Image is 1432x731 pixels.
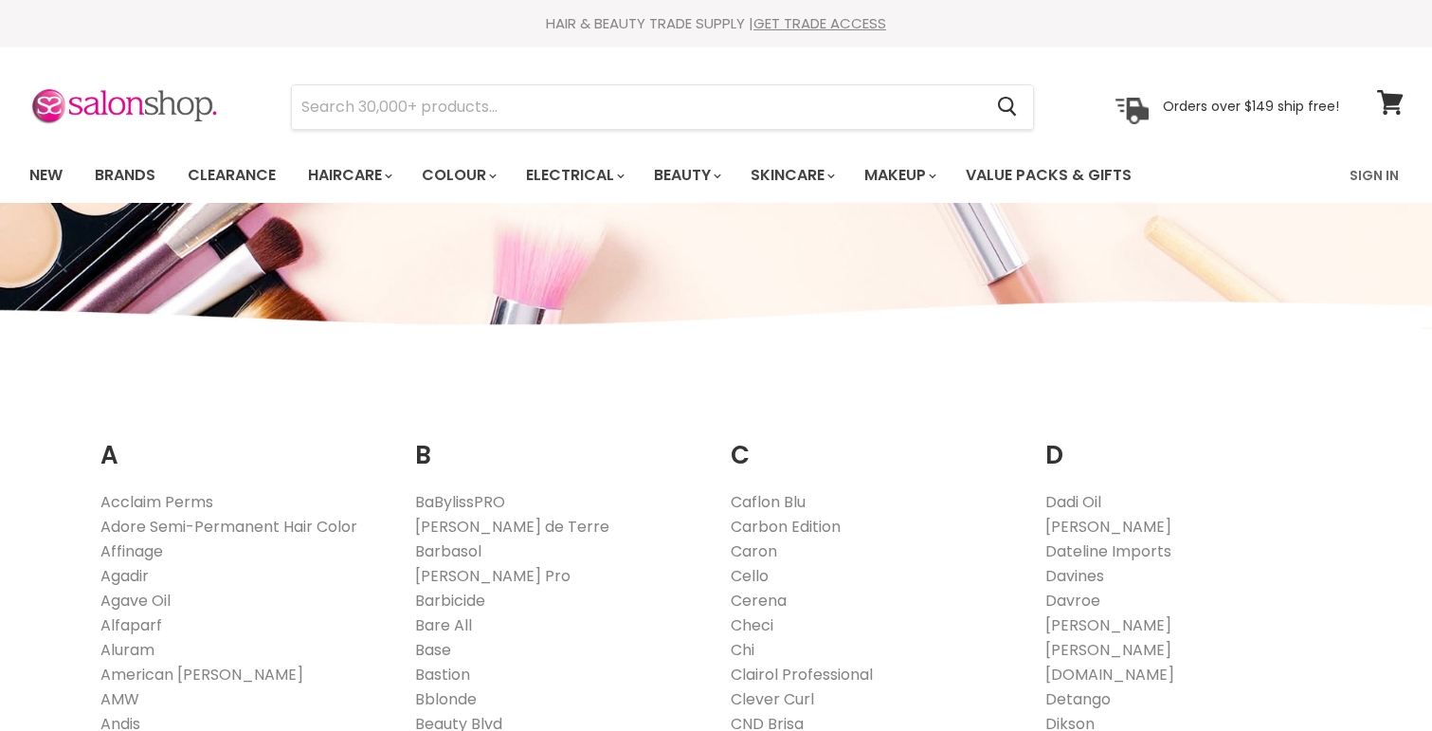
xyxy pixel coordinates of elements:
a: New [15,155,77,195]
a: Detango [1045,688,1111,710]
a: Agadir [100,565,149,587]
a: Bblonde [415,688,477,710]
a: Caflon Blu [731,491,806,513]
a: Makeup [850,155,948,195]
a: Affinage [100,540,163,562]
a: Electrical [512,155,636,195]
a: Aluram [100,639,154,661]
h2: C [731,411,1018,475]
a: Barbasol [415,540,481,562]
a: Caron [731,540,777,562]
a: Checi [731,614,773,636]
h2: B [415,411,702,475]
a: Cello [731,565,769,587]
a: BaBylissPRO [415,491,505,513]
a: Beauty [640,155,733,195]
a: Base [415,639,451,661]
a: Colour [408,155,508,195]
a: Carbon Edition [731,516,841,538]
a: Haircare [294,155,404,195]
a: Sign In [1338,155,1410,195]
a: Clearance [173,155,290,195]
a: Skincare [736,155,846,195]
p: Orders over $149 ship free! [1163,98,1339,115]
a: Clever Curl [731,688,814,710]
a: Bastion [415,664,470,685]
input: Search [292,85,983,129]
ul: Main menu [15,148,1242,203]
a: Agave Oil [100,590,171,612]
a: Adore Semi-Permanent Hair Color [100,516,357,538]
a: American [PERSON_NAME] [100,664,303,685]
form: Product [291,84,1034,130]
a: Clairol Professional [731,664,873,685]
a: Value Packs & Gifts [952,155,1146,195]
a: Alfaparf [100,614,162,636]
a: AMW [100,688,139,710]
a: Davroe [1045,590,1100,612]
a: [PERSON_NAME] [1045,614,1171,636]
nav: Main [6,148,1427,203]
button: Search [983,85,1033,129]
a: Acclaim Perms [100,491,213,513]
a: Barbicide [415,590,485,612]
a: Chi [731,639,754,661]
a: [PERSON_NAME] [1045,516,1171,538]
a: Davines [1045,565,1104,587]
a: Dadi Oil [1045,491,1101,513]
a: GET TRADE ACCESS [753,13,886,33]
a: [DOMAIN_NAME] [1045,664,1174,685]
h2: D [1045,411,1332,475]
a: [PERSON_NAME] [1045,639,1171,661]
a: Bare All [415,614,472,636]
a: Dateline Imports [1045,540,1171,562]
a: Cerena [731,590,787,612]
a: [PERSON_NAME] de Terre [415,516,609,538]
a: [PERSON_NAME] Pro [415,565,571,587]
a: Brands [81,155,170,195]
div: HAIR & BEAUTY TRADE SUPPLY | [6,14,1427,33]
h2: A [100,411,388,475]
